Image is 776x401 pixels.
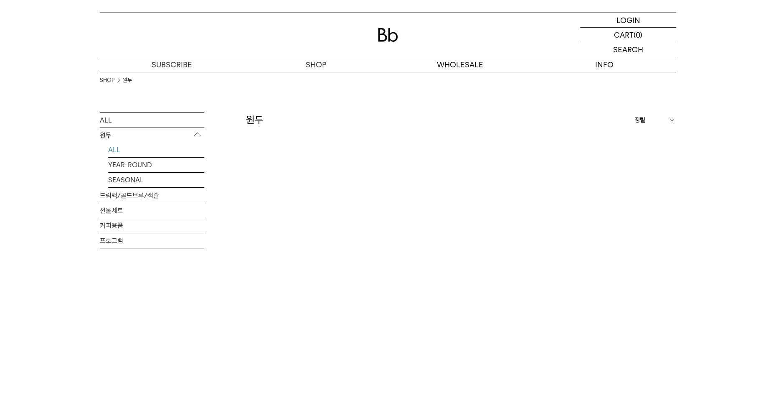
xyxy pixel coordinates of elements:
p: INFO [532,57,676,72]
a: 프로그램 [100,233,204,248]
a: SEASONAL [108,173,204,187]
a: ALL [108,143,204,157]
a: SHOP [244,57,388,72]
a: 드립백/콜드브루/캡슐 [100,188,204,203]
a: 원두 [123,76,132,84]
a: 선물세트 [100,203,204,218]
a: SHOP [100,76,114,84]
a: YEAR-ROUND [108,158,204,172]
a: SUBSCRIBE [100,57,244,72]
p: SEARCH [613,42,643,57]
span: 정렬 [634,115,645,125]
a: 커피용품 [100,218,204,233]
a: CART (0) [580,28,676,42]
p: CART [614,28,634,42]
h2: 원두 [246,113,264,127]
img: 로고 [378,28,398,42]
a: LOGIN [580,13,676,28]
p: WHOLESALE [388,57,532,72]
p: (0) [634,28,642,42]
a: ALL [100,113,204,128]
p: 원두 [100,128,204,143]
p: LOGIN [616,13,640,27]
